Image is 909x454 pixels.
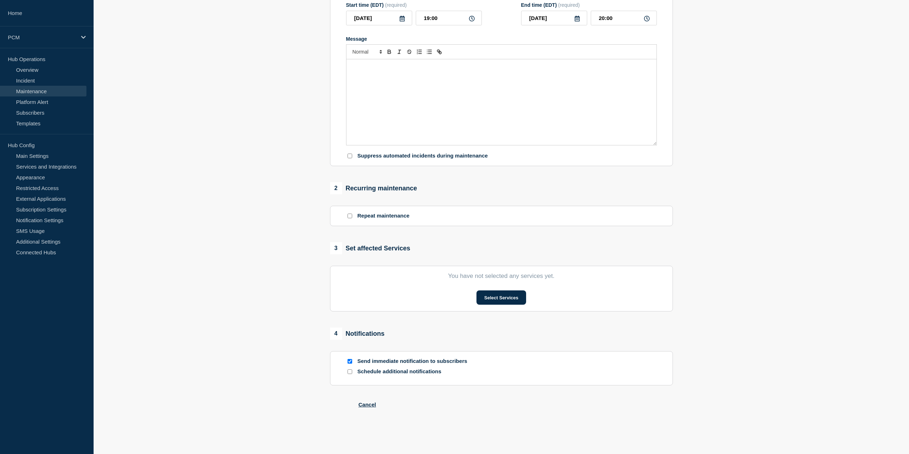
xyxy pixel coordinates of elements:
[349,48,384,56] span: Font size
[358,153,488,159] p: Suppress automated incidents during maintenance
[348,214,352,218] input: Repeat maintenance
[346,273,657,280] p: You have not selected any services yet.
[330,182,417,194] div: Recurring maintenance
[416,11,482,25] input: HH:MM
[8,34,76,40] p: PCM
[476,290,526,305] button: Select Services
[330,182,342,194] span: 2
[359,401,376,408] button: Cancel
[394,48,404,56] button: Toggle italic text
[358,368,472,375] p: Schedule additional notifications
[348,154,352,158] input: Suppress automated incidents during maintenance
[591,11,657,25] input: HH:MM
[521,2,657,8] div: End time (EDT)
[330,242,410,254] div: Set affected Services
[346,11,412,25] input: YYYY-MM-DD
[346,2,482,8] div: Start time (EDT)
[358,358,472,365] p: Send immediate notification to subscribers
[434,48,444,56] button: Toggle link
[424,48,434,56] button: Toggle bulleted list
[330,328,385,340] div: Notifications
[348,359,352,364] input: Send immediate notification to subscribers
[384,48,394,56] button: Toggle bold text
[558,2,580,8] span: (required)
[346,36,657,42] div: Message
[348,369,352,374] input: Schedule additional notifications
[358,213,410,219] p: Repeat maintenance
[521,11,587,25] input: YYYY-MM-DD
[330,328,342,340] span: 4
[330,242,342,254] span: 3
[404,48,414,56] button: Toggle strikethrough text
[346,59,656,145] div: Message
[385,2,407,8] span: (required)
[414,48,424,56] button: Toggle ordered list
